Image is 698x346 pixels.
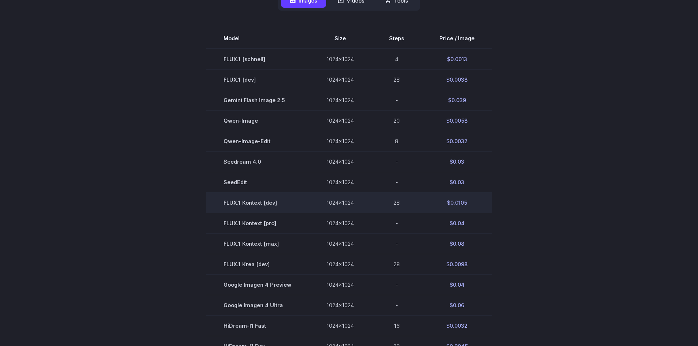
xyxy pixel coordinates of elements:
td: $0.0098 [422,254,492,275]
td: Qwen-Image-Edit [206,131,309,151]
td: HiDream-I1 Fast [206,316,309,336]
td: 1024x1024 [309,90,372,110]
td: - [372,275,422,295]
td: $0.04 [422,213,492,234]
td: 1024x1024 [309,49,372,70]
td: 1024x1024 [309,213,372,234]
td: 1024x1024 [309,193,372,213]
td: 1024x1024 [309,316,372,336]
td: 4 [372,49,422,70]
td: $0.04 [422,275,492,295]
td: $0.03 [422,152,492,172]
td: $0.0013 [422,49,492,70]
td: - [372,152,422,172]
td: FLUX.1 [dev] [206,69,309,90]
td: $0.0032 [422,131,492,151]
td: $0.03 [422,172,492,193]
td: $0.08 [422,234,492,254]
th: Price / Image [422,28,492,49]
td: 1024x1024 [309,295,372,316]
td: 28 [372,69,422,90]
td: 1024x1024 [309,275,372,295]
td: $0.0038 [422,69,492,90]
td: 1024x1024 [309,172,372,193]
td: 1024x1024 [309,254,372,275]
td: 1024x1024 [309,131,372,151]
td: 20 [372,110,422,131]
td: $0.039 [422,90,492,110]
td: - [372,234,422,254]
td: 28 [372,193,422,213]
td: - [372,90,422,110]
td: 1024x1024 [309,152,372,172]
td: 1024x1024 [309,69,372,90]
td: Google Imagen 4 Ultra [206,295,309,316]
td: FLUX.1 Kontext [max] [206,234,309,254]
td: Qwen-Image [206,110,309,131]
td: FLUX.1 Krea [dev] [206,254,309,275]
td: 16 [372,316,422,336]
td: FLUX.1 Kontext [pro] [206,213,309,234]
th: Steps [372,28,422,49]
td: Google Imagen 4 Preview [206,275,309,295]
td: $0.0032 [422,316,492,336]
td: 1024x1024 [309,110,372,131]
td: 1024x1024 [309,234,372,254]
td: - [372,295,422,316]
td: $0.0105 [422,193,492,213]
span: Gemini Flash Image 2.5 [224,96,291,104]
td: $0.0058 [422,110,492,131]
td: SeedEdit [206,172,309,193]
td: 8 [372,131,422,151]
td: Seedream 4.0 [206,152,309,172]
td: $0.06 [422,295,492,316]
td: - [372,213,422,234]
th: Size [309,28,372,49]
th: Model [206,28,309,49]
td: - [372,172,422,193]
td: 28 [372,254,422,275]
td: FLUX.1 [schnell] [206,49,309,70]
td: FLUX.1 Kontext [dev] [206,193,309,213]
